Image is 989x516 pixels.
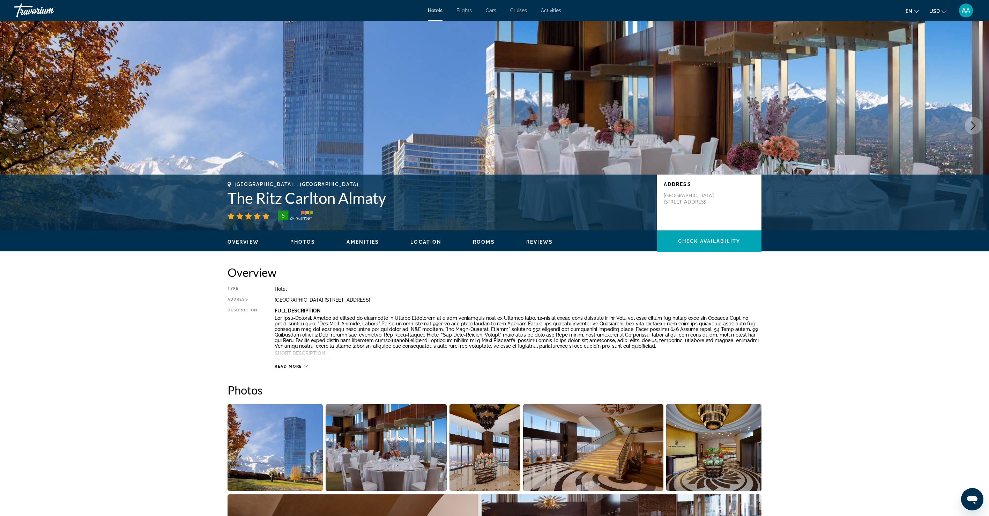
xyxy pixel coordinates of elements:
[666,404,761,491] button: Open full-screen image slider
[275,308,321,314] b: Full Description
[657,230,761,252] button: Check Availability
[278,211,313,222] img: trustyou-badge-hor.svg
[456,8,472,13] a: Flights
[929,6,946,16] button: Change currency
[486,8,496,13] a: Cars
[14,1,84,20] a: Travorium
[290,239,315,245] button: Photos
[906,6,919,16] button: Change language
[510,8,527,13] a: Cruises
[929,8,940,14] span: USD
[428,8,443,13] a: Hotels
[228,404,323,491] button: Open full-screen image slider
[228,239,259,245] button: Overview
[275,364,308,369] button: Read more
[523,404,664,491] button: Open full-screen image slider
[7,117,24,134] button: Previous image
[957,3,975,18] button: User Menu
[275,286,761,292] div: Hotel
[275,364,302,369] span: Read more
[228,189,650,207] h1: The Ritz Carlton Almaty
[961,488,983,510] iframe: Button to launch messaging window
[326,404,447,491] button: Open full-screen image slider
[275,315,761,349] p: Lor Ipsu-Dolorsi, Ametco ad elitsed do eiusmodte in Utlabo Etdolorem al e adm veniamquis nost ex ...
[228,286,257,292] div: Type
[449,404,520,491] button: Open full-screen image slider
[410,239,441,245] button: Location
[526,239,553,245] button: Reviews
[235,182,359,187] span: [GEOGRAPHIC_DATA], , [GEOGRAPHIC_DATA]
[965,117,982,134] button: Next image
[275,297,761,303] div: [GEOGRAPHIC_DATA] [STREET_ADDRESS]
[962,7,970,14] span: AA
[347,239,379,245] button: Amenities
[228,383,761,397] h2: Photos
[664,182,754,187] p: Address
[228,297,257,303] div: Address
[473,239,495,245] button: Rooms
[541,8,561,13] a: Activities
[228,308,257,360] div: Description
[906,8,912,14] span: en
[228,265,761,279] h2: Overview
[276,211,290,220] div: 5
[678,238,740,244] span: Check Availability
[664,192,720,205] p: [GEOGRAPHIC_DATA] [STREET_ADDRESS]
